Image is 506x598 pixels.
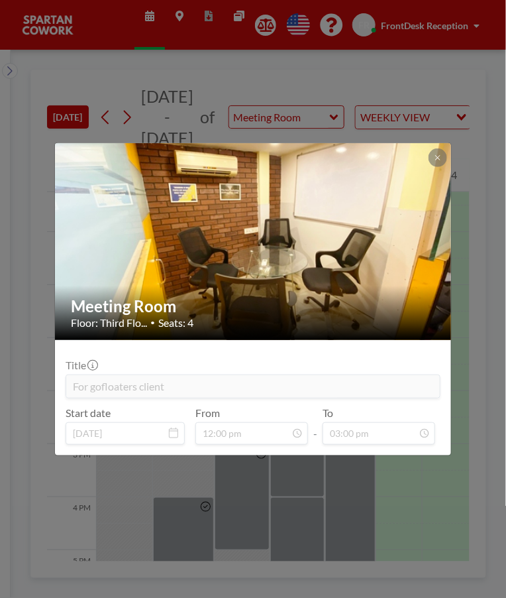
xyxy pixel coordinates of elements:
label: To [323,406,333,420]
span: • [150,318,155,328]
label: From [195,406,220,420]
label: Title [66,359,97,372]
label: Start date [66,406,111,420]
span: Floor: Third Flo... [71,316,147,329]
input: (No title) [66,375,440,398]
span: - [313,411,317,440]
span: Seats: 4 [158,316,193,329]
img: 537.jpg [55,92,452,390]
h2: Meeting Room [71,296,436,316]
